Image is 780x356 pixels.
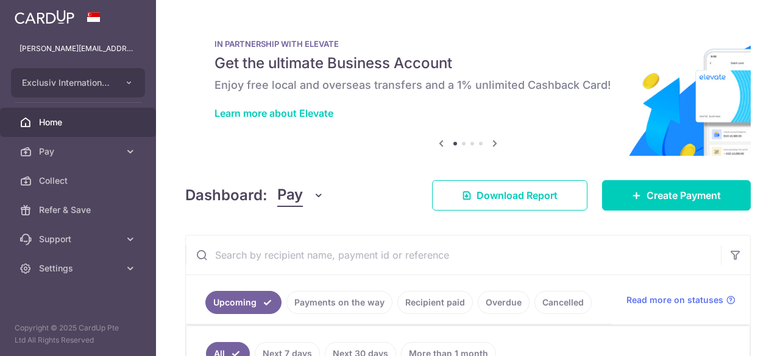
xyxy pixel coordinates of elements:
a: Cancelled [534,291,592,314]
a: Read more on statuses [626,294,736,306]
button: Exclusiv International Pte Ltd [11,68,145,97]
span: Pay [39,145,119,158]
a: Download Report [432,180,587,211]
a: Learn more about Elevate [214,107,333,119]
span: Pay [277,184,303,207]
button: Pay [277,184,324,207]
a: Recipient paid [397,291,473,314]
span: Create Payment [647,188,721,203]
h5: Get the ultimate Business Account [214,54,721,73]
a: Upcoming [205,291,282,314]
img: Renovation banner [185,19,751,156]
input: Search by recipient name, payment id or reference [186,236,721,274]
span: Home [39,116,119,128]
span: Exclusiv International Pte Ltd [22,77,112,89]
span: Refer & Save [39,204,119,216]
img: CardUp [15,10,74,24]
span: Read more on statuses [626,294,723,306]
span: Settings [39,262,119,274]
a: Payments on the way [286,291,392,314]
span: Download Report [477,188,558,203]
a: Create Payment [602,180,751,211]
h4: Dashboard: [185,184,268,206]
h6: Enjoy free local and overseas transfers and a 1% unlimited Cashback Card! [214,78,721,92]
p: [PERSON_NAME][EMAIL_ADDRESS][DOMAIN_NAME] [19,43,136,55]
p: IN PARTNERSHIP WITH ELEVATE [214,39,721,49]
span: Support [39,233,119,245]
a: Overdue [478,291,530,314]
span: Collect [39,175,119,187]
